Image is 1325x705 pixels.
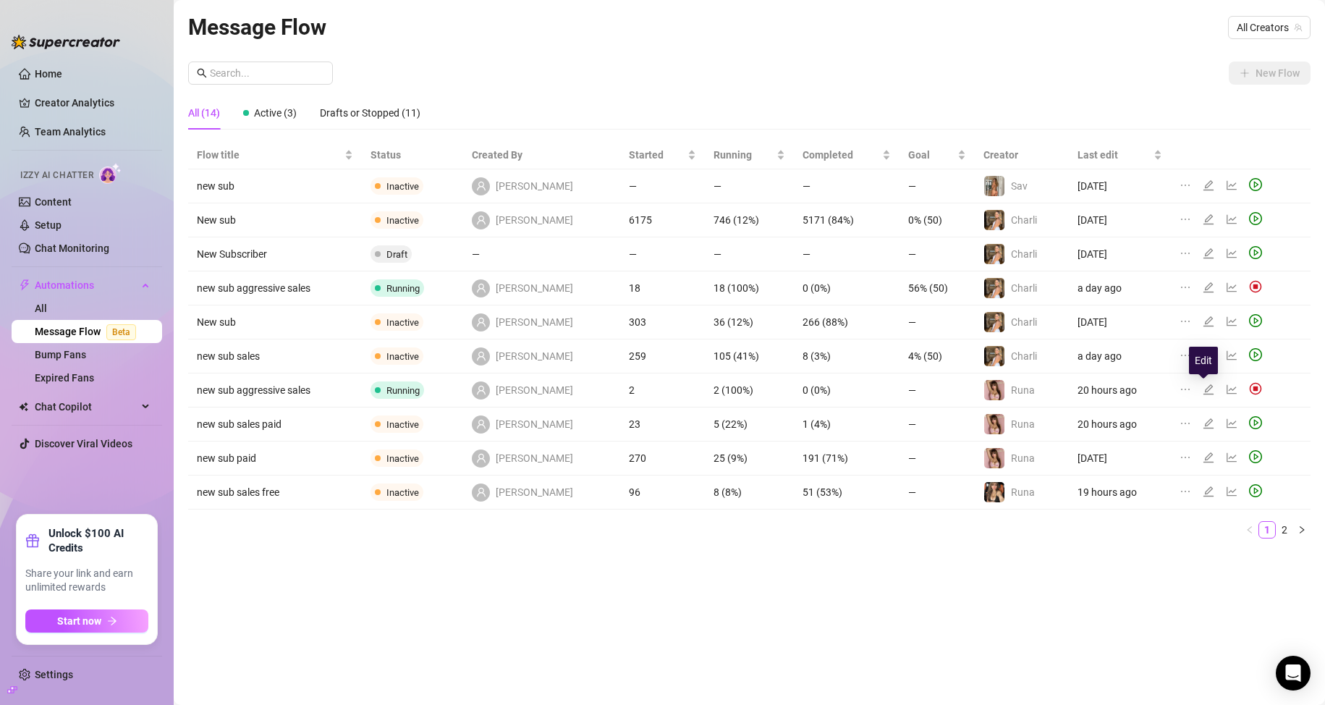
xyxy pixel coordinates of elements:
span: Inactive [386,453,419,464]
span: user [476,283,486,293]
td: 5171 (84%) [794,203,899,237]
span: edit [1203,180,1214,191]
span: thunderbolt [19,279,30,291]
td: a day ago [1069,339,1170,373]
td: 2 (100%) [705,373,794,408]
span: ellipsis [1180,452,1191,463]
span: search [197,68,207,78]
th: Flow title [188,141,362,169]
span: Inactive [386,487,419,498]
img: Chat Copilot [19,402,28,412]
span: edit [1203,316,1214,327]
img: Charli [984,312,1004,332]
td: 0% (50) [899,203,975,237]
a: 1 [1259,522,1275,538]
span: Runa [1011,384,1035,396]
td: 191 (71%) [794,442,899,476]
div: All (14) [188,105,220,121]
span: user [476,487,486,497]
img: svg%3e [1249,280,1262,293]
span: play-circle [1249,212,1262,225]
a: All [35,303,47,314]
a: Expired Fans [35,372,94,384]
a: Creator Analytics [35,91,151,114]
td: 0 (0%) [794,271,899,305]
span: Inactive [386,317,419,328]
span: user [476,419,486,429]
td: — [794,237,899,271]
td: — [899,169,975,203]
img: Runa [984,414,1004,434]
td: 2 [620,373,705,408]
span: ellipsis [1180,180,1191,191]
td: 56% (50) [899,271,975,305]
td: — [899,373,975,408]
span: arrow-right [107,616,117,626]
td: 18 (100%) [705,271,794,305]
span: [PERSON_NAME] [496,212,573,228]
img: Charli [984,346,1004,366]
span: line-chart [1226,316,1237,327]
td: 36 (12%) [705,305,794,339]
span: Runa [1011,418,1035,430]
span: line-chart [1226,452,1237,463]
td: new sub paid [188,442,362,476]
span: Charli [1011,316,1037,328]
a: Discover Viral Videos [35,438,132,449]
td: [DATE] [1069,237,1170,271]
span: play-circle [1249,178,1262,191]
td: — [705,169,794,203]
th: Creator [975,141,1069,169]
td: new sub sales [188,339,362,373]
span: ellipsis [1180,282,1191,293]
button: left [1241,521,1258,539]
span: play-circle [1249,314,1262,327]
span: [PERSON_NAME] [496,178,573,194]
td: 19 hours ago [1069,476,1170,510]
td: — [899,237,975,271]
td: 6175 [620,203,705,237]
span: user [476,453,486,463]
span: left [1245,525,1254,534]
td: — [463,237,620,271]
img: Sav [984,176,1004,196]
td: New sub [188,203,362,237]
th: Created By [463,141,620,169]
span: line-chart [1226,486,1237,497]
span: line-chart [1226,350,1237,361]
span: line-chart [1226,384,1237,395]
span: line-chart [1226,214,1237,225]
td: — [899,476,975,510]
td: 0 (0%) [794,373,899,408]
td: [DATE] [1069,203,1170,237]
img: svg%3e [1249,382,1262,395]
a: Chat Monitoring [35,242,109,254]
img: logo-BBDzfeDw.svg [12,35,120,49]
span: Goal [908,147,955,163]
div: Open Intercom Messenger [1276,656,1311,691]
span: team [1294,23,1303,32]
span: Inactive [386,351,419,362]
span: [PERSON_NAME] [496,484,573,500]
span: [PERSON_NAME] [496,450,573,466]
span: Inactive [386,419,419,430]
td: — [899,442,975,476]
td: 8 (3%) [794,339,899,373]
a: Setup [35,219,62,231]
span: edit [1203,452,1214,463]
span: All Creators [1237,17,1302,38]
a: Settings [35,669,73,680]
th: Goal [899,141,975,169]
span: build [7,685,17,695]
th: Status [362,141,463,169]
li: 1 [1258,521,1276,539]
a: Team Analytics [35,126,106,138]
a: 2 [1277,522,1292,538]
a: Message FlowBeta [35,326,142,337]
span: user [476,181,486,191]
th: Started [620,141,705,169]
input: Search... [210,65,324,81]
span: edit [1203,282,1214,293]
button: Start nowarrow-right [25,609,148,633]
span: Charli [1011,214,1037,226]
